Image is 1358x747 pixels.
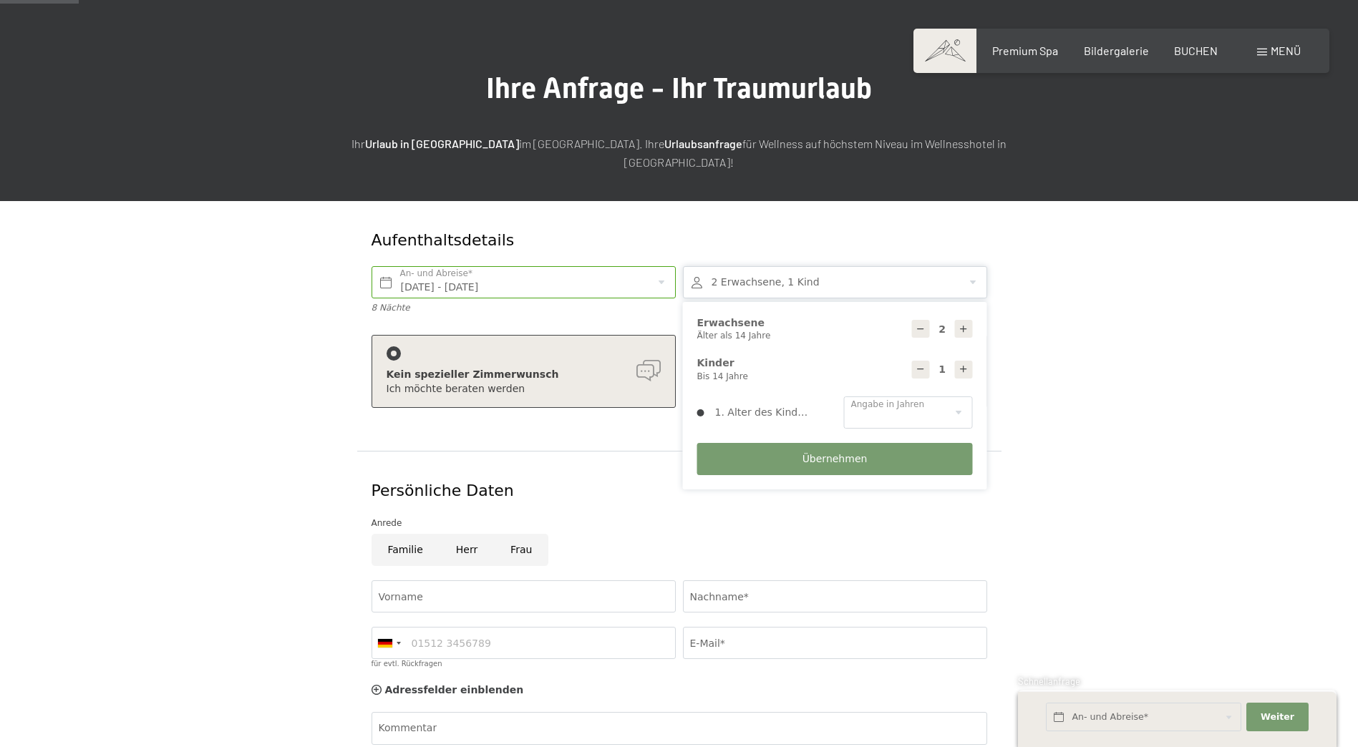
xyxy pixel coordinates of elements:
[1261,711,1294,723] span: Weiter
[372,516,987,530] div: Anrede
[1018,675,1080,687] span: Schnellanfrage
[1246,703,1308,732] button: Weiter
[365,137,519,150] strong: Urlaub in [GEOGRAPHIC_DATA]
[321,135,1037,171] p: Ihr im [GEOGRAPHIC_DATA]. Ihre für Wellness auf höchstem Niveau im Wellnesshotel in [GEOGRAPHIC_D...
[372,628,405,658] div: Germany (Deutschland): +49
[372,627,676,659] input: 01512 3456789
[372,230,883,252] div: Aufenthaltsdetails
[387,382,661,396] div: Ich möchte beraten werden
[802,452,868,467] span: Übernehmen
[372,480,987,502] div: Persönliche Daten
[372,660,442,668] label: für evtl. Rückfragen
[372,302,676,314] div: 8 Nächte
[1084,44,1149,57] a: Bildergalerie
[385,684,524,695] span: Adressfelder einblenden
[486,72,872,105] span: Ihre Anfrage - Ihr Traumurlaub
[697,443,973,475] button: Übernehmen
[664,137,742,150] strong: Urlaubsanfrage
[1271,44,1301,57] span: Menü
[1174,44,1218,57] a: BUCHEN
[387,368,661,382] div: Kein spezieller Zimmerwunsch
[992,44,1058,57] a: Premium Spa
